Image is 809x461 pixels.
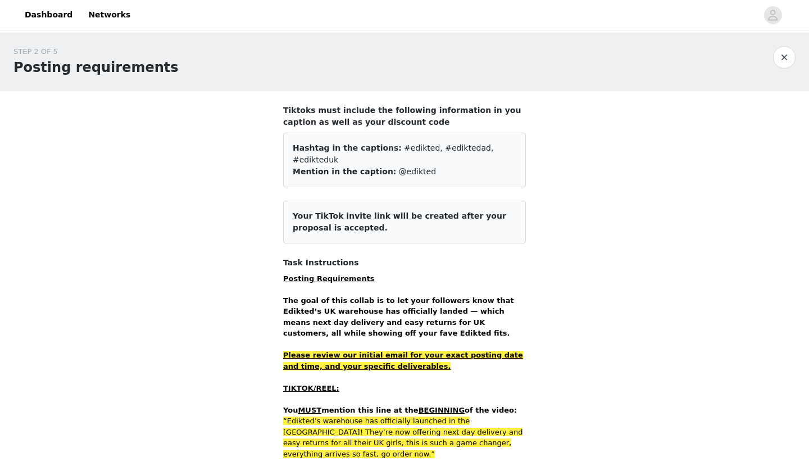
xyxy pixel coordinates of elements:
h4: Tiktoks must include the following information in you caption as well as your discount code [283,105,526,128]
span: @edikted [399,167,437,176]
span: BEGINNING [419,406,465,414]
a: Dashboard [18,2,79,28]
span: #edikted, #ediktedad, #edikteduk [293,143,493,164]
span: “Edikted’s warehouse has officially launched in the [GEOGRAPHIC_DATA]! They’re now offering next ... [283,417,522,458]
strong: Please review our initial email for your exact posting date and time, and your specific deliverab... [283,351,523,370]
strong: The goal of this collab is to let your followers know that Edikted’s UK warehouse has officially ... [283,296,514,338]
strong: TIKTOK/REEL: [283,384,339,392]
div: avatar [767,6,778,24]
strong: Posting Requirements [283,274,375,283]
h4: Task Instructions [283,257,526,269]
span: Your TikTok invite link will be created after your proposal is accepted. [293,211,506,232]
span: Hashtag in the captions: [293,143,402,152]
div: STEP 2 OF 5 [13,46,179,57]
h1: Posting requirements [13,57,179,78]
span: MUST [298,406,321,414]
span: Mention in the caption: [293,167,396,176]
strong: You mention this line at the of the video: [283,406,517,414]
a: Networks [81,2,137,28]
